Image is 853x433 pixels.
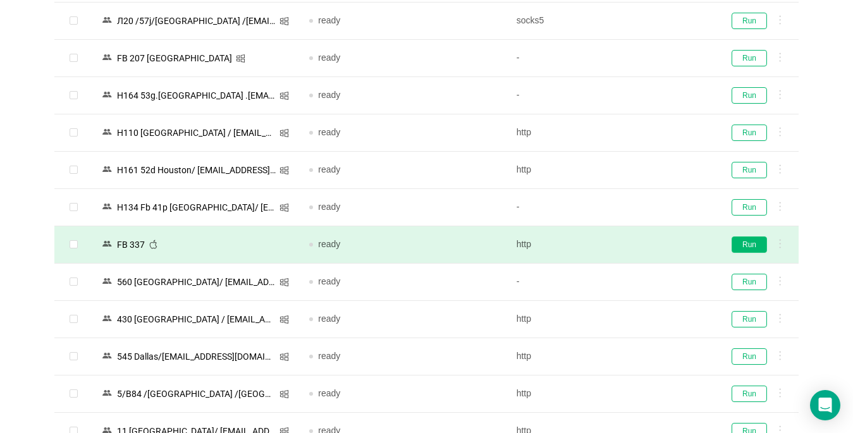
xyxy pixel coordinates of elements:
span: ready [318,202,340,212]
div: 545 Dallas/[EMAIL_ADDRESS][DOMAIN_NAME] [113,348,279,365]
button: Run [732,274,767,290]
td: - [506,189,713,226]
td: http [506,114,713,152]
button: Run [732,236,767,253]
i: icon: windows [236,54,245,63]
div: Н110 [GEOGRAPHIC_DATA] / [EMAIL_ADDRESS][DOMAIN_NAME] [113,125,279,141]
button: Run [732,199,767,216]
i: icon: apple [149,240,158,249]
div: FB 207 [GEOGRAPHIC_DATA] [113,50,236,66]
button: Run [732,311,767,327]
div: Н164 53g.[GEOGRAPHIC_DATA] .[EMAIL_ADDRESS][DOMAIN_NAME] [113,87,279,104]
button: Run [732,13,767,29]
span: ready [318,239,340,249]
button: Run [732,125,767,141]
span: ready [318,127,340,137]
span: ready [318,90,340,100]
span: ready [318,388,340,398]
div: Н161 52d Houston/ [EMAIL_ADDRESS][DOMAIN_NAME] [113,162,279,178]
div: FB 337 [113,236,149,253]
button: Run [732,87,767,104]
div: Open Intercom Messenger [810,390,840,420]
td: - [506,77,713,114]
td: http [506,338,713,375]
span: ready [318,351,340,361]
td: http [506,152,713,189]
span: ready [318,314,340,324]
div: 5/В84 /[GEOGRAPHIC_DATA] /[GEOGRAPHIC_DATA]/ [EMAIL_ADDRESS][DOMAIN_NAME] [113,386,279,402]
td: - [506,40,713,77]
div: 560 [GEOGRAPHIC_DATA]/ [EMAIL_ADDRESS][DOMAIN_NAME] [113,274,279,290]
div: Л20 /57j/[GEOGRAPHIC_DATA] /[EMAIL_ADDRESS][DOMAIN_NAME] [113,13,279,29]
span: ready [318,164,340,174]
span: ready [318,276,340,286]
span: ready [318,52,340,63]
i: icon: windows [279,315,289,324]
i: icon: windows [279,389,289,399]
td: http [506,226,713,264]
i: icon: windows [279,203,289,212]
button: Run [732,348,767,365]
span: ready [318,15,340,25]
i: icon: windows [279,128,289,138]
i: icon: windows [279,16,289,26]
button: Run [732,162,767,178]
i: icon: windows [279,352,289,362]
td: http [506,375,713,413]
td: http [506,301,713,338]
button: Run [732,50,767,66]
div: 430 [GEOGRAPHIC_DATA] / [EMAIL_ADDRESS][DOMAIN_NAME] [113,311,279,327]
i: icon: windows [279,166,289,175]
td: - [506,264,713,301]
div: Н134 Fb 41p [GEOGRAPHIC_DATA]/ [EMAIL_ADDRESS][DOMAIN_NAME] [1] [113,199,279,216]
button: Run [732,386,767,402]
td: socks5 [506,3,713,40]
i: icon: windows [279,277,289,287]
i: icon: windows [279,91,289,101]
